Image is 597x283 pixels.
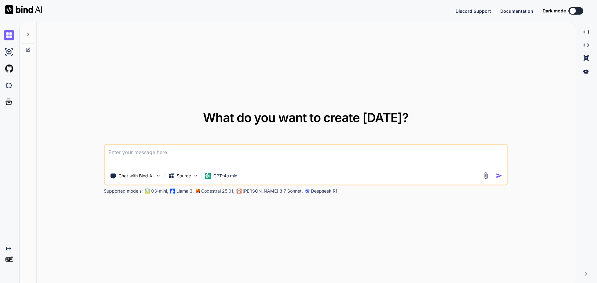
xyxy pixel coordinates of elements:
p: [PERSON_NAME] 3.7 Sonnet, [243,188,303,194]
img: Mistral-AI [196,189,200,193]
img: icon [496,172,502,179]
p: Source [177,173,191,179]
span: What do you want to create [DATE]? [203,110,409,125]
button: Discord Support [456,8,491,14]
p: O3-mini, [151,188,168,194]
img: claude [236,189,241,194]
p: Codestral 25.01, [201,188,234,194]
img: ai-studio [4,47,14,57]
img: GPT-4 [145,189,150,194]
p: GPT-4o min.. [213,173,240,179]
p: Llama 3, [176,188,194,194]
img: chat [4,30,14,40]
img: darkCloudIdeIcon [4,80,14,91]
p: Supported models: [104,188,143,194]
p: Deepseek R1 [311,188,337,194]
img: Bind AI [5,5,42,14]
img: githubLight [4,63,14,74]
img: Llama2 [170,189,175,194]
img: Pick Tools [155,173,161,178]
img: claude [305,189,310,194]
button: Documentation [500,8,533,14]
p: Chat with Bind AI [118,173,154,179]
img: attachment [483,172,490,179]
span: Dark mode [543,8,566,14]
img: GPT-4o mini [205,173,211,179]
img: Pick Models [193,173,198,178]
